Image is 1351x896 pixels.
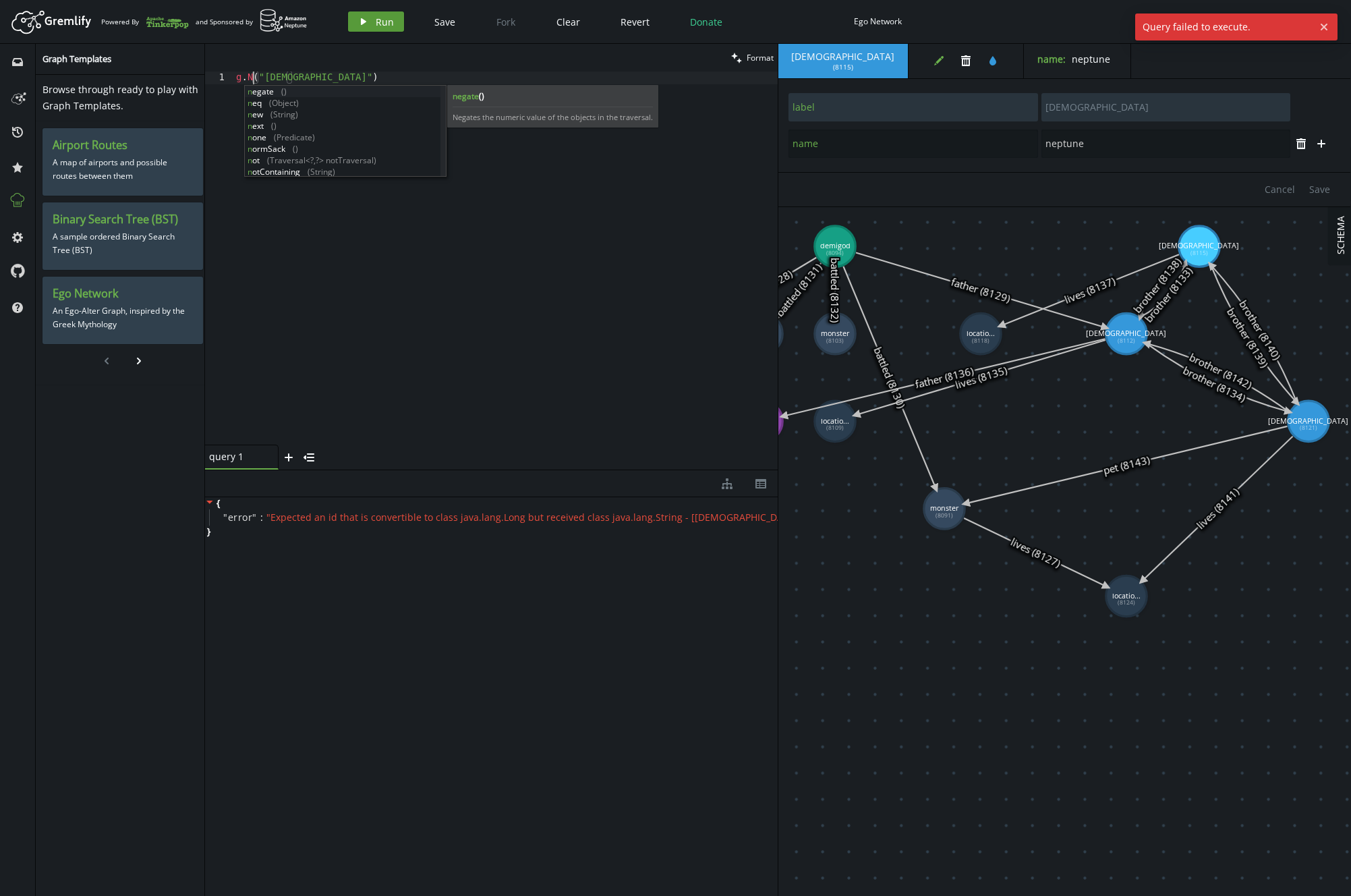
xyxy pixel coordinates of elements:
span: Negates the numeric value of the objects in the traversal. [453,112,653,122]
div: Ego Network [854,16,902,26]
span: Run [376,16,394,28]
tspan: (8118) [972,337,989,345]
input: Property Value [1041,130,1291,158]
button: Sign In [1296,11,1341,32]
span: " [223,511,228,524]
span: () [479,90,484,102]
tspan: monster [930,503,959,513]
button: Donate [680,11,732,32]
span: error [228,511,253,524]
tspan: locatio... [967,328,995,338]
span: : [260,511,263,524]
tspan: [DEMOGRAPHIC_DATA] [1268,416,1348,426]
button: Save [424,11,465,32]
span: Fork [496,16,515,28]
button: Cancel [1258,179,1302,200]
div: Autocomplete suggestions [244,85,447,177]
span: Save [1309,183,1330,196]
div: Powered By [101,10,189,34]
tspan: (8112) [1118,337,1135,345]
h3: Binary Search Tree (BST) [53,213,193,227]
label: name : [1037,53,1066,65]
tspan: [DEMOGRAPHIC_DATA] [1086,328,1166,338]
tspan: (8124) [1118,598,1135,607]
span: " Expected an id that is convertible to class java.lang.Long but received class java.lang.String ... [266,511,805,524]
input: Property Value [1041,93,1291,121]
tspan: monster [821,328,850,338]
button: Save [1302,179,1337,200]
p: A map of airports and possible routes between them [53,152,193,186]
span: Format [747,52,774,63]
span: Donate [690,16,722,28]
span: Query failed to execute. [1135,13,1314,40]
tspan: (8115) [1190,249,1208,257]
tspan: locatio... [1112,590,1141,600]
img: AWS Neptune [260,9,308,32]
tspan: (8091) [936,511,953,520]
span: Browse through ready to play with Graph Templates. [42,83,198,112]
h3: Ego Network [53,287,193,301]
span: neptune [1072,53,1110,65]
button: Fork [486,11,526,32]
text: battled (8132) [828,258,842,323]
span: } [205,526,210,538]
span: Graph Templates [42,53,111,65]
span: Cancel [1265,183,1295,196]
button: Format [727,44,778,72]
button: Revert [610,11,660,32]
h3: Airport Routes [53,138,193,152]
tspan: (8109) [826,424,844,432]
span: Save [434,16,455,28]
tspan: (8103) [826,337,844,345]
button: Run [348,11,404,32]
div: and Sponsored by [196,9,308,34]
span: Revert [621,16,650,28]
b: negate [453,90,653,102]
span: ( 8115 ) [833,63,853,72]
tspan: locatio... [821,416,849,426]
input: Property Name [788,130,1038,158]
p: A sample ordered Binary Search Tree (BST) [53,227,193,260]
button: Clear [546,11,590,32]
text: father (8136) [913,364,975,391]
span: { [217,497,220,509]
tspan: (8094) [826,249,844,257]
span: query 1 [209,451,263,463]
tspan: demigod [820,240,851,250]
tspan: [DEMOGRAPHIC_DATA] [1159,240,1239,250]
span: SCHEMA [1334,216,1347,254]
p: An Ego-Alter Graph, inspired by the Greek Mythology [53,301,193,335]
text: pet (8143) [1102,453,1151,477]
div: 1 [205,72,233,84]
span: " [252,511,257,524]
input: Property Name [788,93,1038,121]
span: Clear [556,16,580,28]
span: [DEMOGRAPHIC_DATA] [791,51,894,63]
tspan: (8121) [1300,424,1317,432]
